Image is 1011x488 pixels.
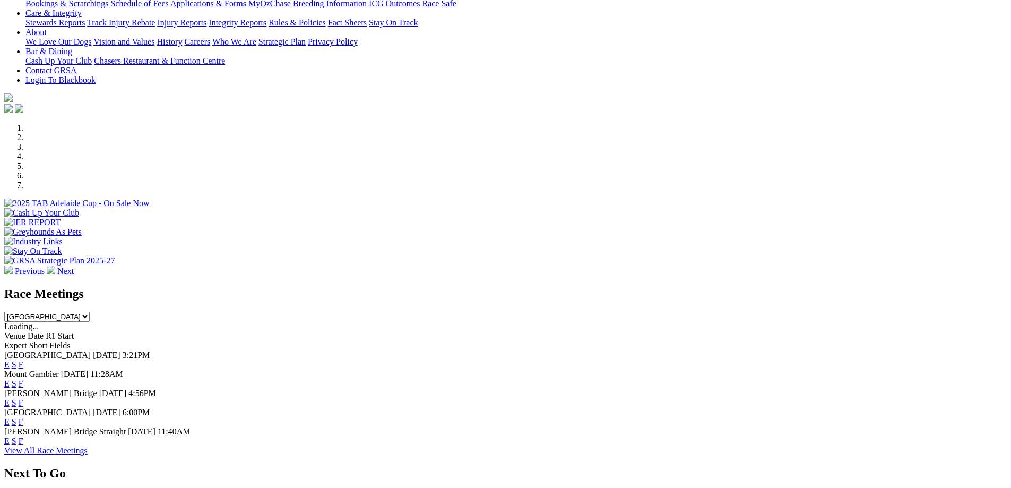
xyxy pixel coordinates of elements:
img: twitter.svg [15,104,23,113]
a: Previous [4,267,47,276]
span: [DATE] [61,370,89,379]
a: Cash Up Your Club [25,56,92,65]
span: Mount Gambier [4,370,59,379]
img: Cash Up Your Club [4,208,79,218]
span: 3:21PM [123,350,150,359]
img: facebook.svg [4,104,13,113]
a: Stewards Reports [25,18,85,27]
span: [DATE] [93,408,120,417]
a: Integrity Reports [209,18,266,27]
span: [DATE] [93,350,120,359]
span: [GEOGRAPHIC_DATA] [4,350,91,359]
span: 11:28AM [90,370,123,379]
span: [PERSON_NAME] Bridge [4,389,97,398]
span: [GEOGRAPHIC_DATA] [4,408,91,417]
div: About [25,37,1007,47]
a: Rules & Policies [269,18,326,27]
span: Venue [4,331,25,340]
a: Stay On Track [369,18,418,27]
div: Bar & Dining [25,56,1007,66]
a: Bar & Dining [25,47,72,56]
a: E [4,436,10,446]
span: [DATE] [128,427,155,436]
a: View All Race Meetings [4,446,88,455]
a: F [19,417,23,426]
a: About [25,28,47,37]
span: R1 Start [46,331,74,340]
a: F [19,436,23,446]
img: chevron-left-pager-white.svg [4,266,13,274]
a: S [12,379,16,388]
h2: Next To Go [4,466,1007,481]
a: Who We Are [212,37,256,46]
img: chevron-right-pager-white.svg [47,266,55,274]
div: Care & Integrity [25,18,1007,28]
span: 6:00PM [123,408,150,417]
a: Contact GRSA [25,66,76,75]
img: Stay On Track [4,246,62,256]
a: F [19,379,23,388]
a: E [4,379,10,388]
span: Loading... [4,322,39,331]
span: 11:40AM [158,427,191,436]
a: Login To Blackbook [25,75,96,84]
img: IER REPORT [4,218,61,227]
a: Next [47,267,74,276]
img: logo-grsa-white.png [4,93,13,102]
img: 2025 TAB Adelaide Cup - On Sale Now [4,199,150,208]
span: 4:56PM [128,389,156,398]
a: E [4,417,10,426]
span: Fields [49,341,70,350]
span: Previous [15,267,45,276]
span: Next [57,267,74,276]
a: S [12,417,16,426]
a: Track Injury Rebate [87,18,155,27]
span: Date [28,331,44,340]
h2: Race Meetings [4,287,1007,301]
a: E [4,360,10,369]
a: Strategic Plan [258,37,306,46]
a: F [19,360,23,369]
img: Greyhounds As Pets [4,227,82,237]
span: Expert [4,341,27,350]
a: We Love Our Dogs [25,37,91,46]
span: Short [29,341,48,350]
a: Chasers Restaurant & Function Centre [94,56,225,65]
a: Fact Sheets [328,18,367,27]
img: Industry Links [4,237,63,246]
a: Injury Reports [157,18,206,27]
a: History [157,37,182,46]
a: E [4,398,10,407]
a: Privacy Policy [308,37,358,46]
a: S [12,360,16,369]
a: S [12,398,16,407]
img: GRSA Strategic Plan 2025-27 [4,256,115,266]
a: Vision and Values [93,37,154,46]
a: S [12,436,16,446]
span: [DATE] [99,389,127,398]
a: Careers [184,37,210,46]
span: [PERSON_NAME] Bridge Straight [4,427,126,436]
a: Care & Integrity [25,8,82,18]
a: F [19,398,23,407]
